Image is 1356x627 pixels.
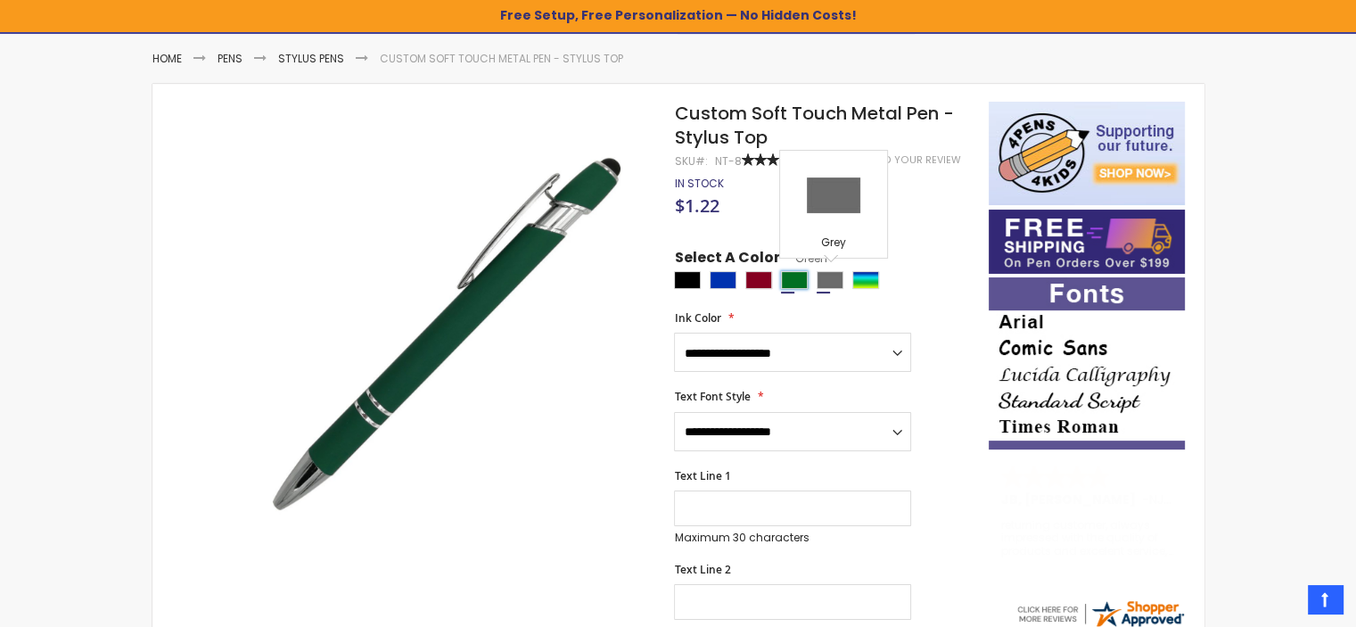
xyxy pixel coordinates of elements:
div: Green [781,271,808,289]
a: Stylus Pens [278,51,344,66]
div: returning customer, always impressed with the quality of products and excelent service, will retu... [1001,519,1174,557]
li: Custom Soft Touch Metal Pen - Stylus Top [380,52,623,66]
span: In stock [674,176,723,191]
span: Text Line 1 [674,468,730,483]
a: Pens [218,51,242,66]
div: Blue [710,271,736,289]
span: $1.22 [674,194,719,218]
a: Add Your Review [870,153,960,167]
div: 100% [741,153,803,166]
span: Custom Soft Touch Metal Pen - Stylus Top [674,101,953,150]
span: JB, [PERSON_NAME] [1001,491,1142,508]
span: - , [1142,491,1297,508]
span: Ink Color [674,310,720,326]
span: Green [779,251,826,266]
img: Free shipping on orders over $199 [989,210,1185,274]
span: Select A Color [674,248,779,272]
span: Text Line 2 [674,562,730,577]
img: 4pens 4 kids [989,102,1185,205]
div: Black [674,271,701,289]
div: Grey [785,235,883,253]
a: Home [152,51,182,66]
div: Grey [817,271,843,289]
p: Maximum 30 characters [674,531,911,545]
img: font-personalization-examples [989,277,1185,450]
img: regal_rubber_green_n_2_1_2.jpg [242,128,650,535]
strong: SKU [674,153,707,169]
div: Burgundy [745,271,772,289]
div: NT-8 [714,154,741,169]
a: Top [1308,585,1343,614]
div: Assorted [852,271,879,289]
div: Availability [674,177,723,191]
span: NJ [1149,491,1171,508]
span: Text Font Style [674,389,750,404]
